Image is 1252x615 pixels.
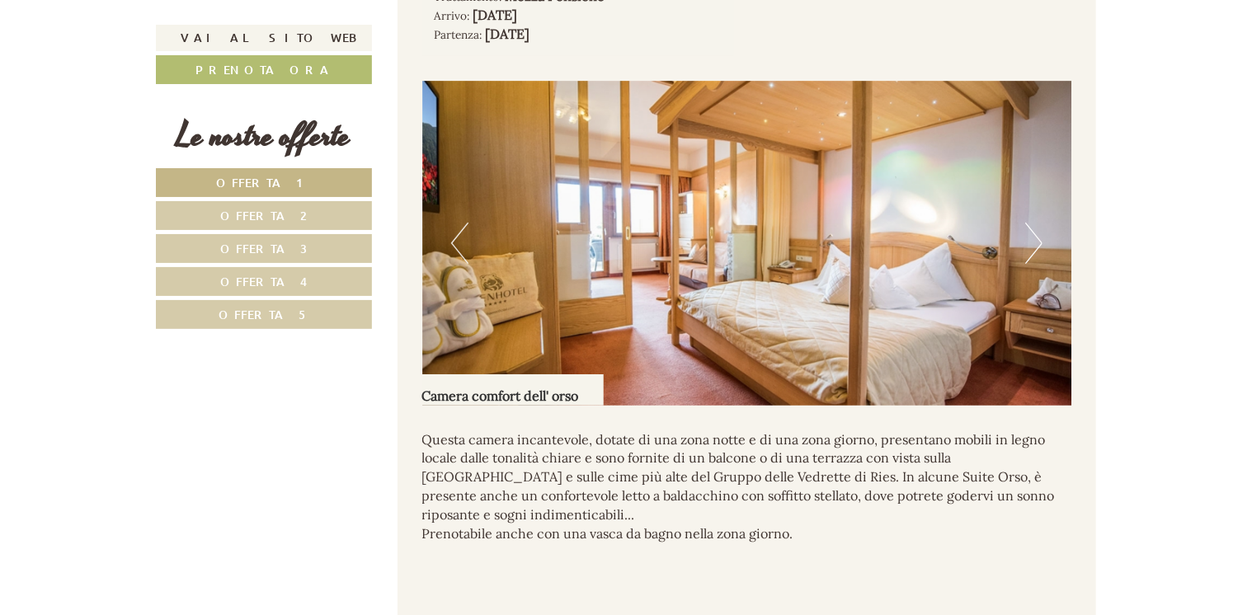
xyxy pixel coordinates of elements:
[473,7,518,23] b: [DATE]
[219,307,309,322] span: Offerta 5
[220,274,308,289] span: Offerta 4
[422,81,1072,406] img: image
[156,55,372,84] a: Prenota ora
[156,25,372,51] a: Vai al sito web
[486,26,530,42] b: [DATE]
[1025,223,1043,264] button: Next
[435,8,470,23] small: Arrivo:
[156,113,372,160] div: Le nostre offerte
[435,27,482,42] small: Partenza:
[451,223,468,264] button: Previous
[217,175,312,190] span: Offerta 1
[422,374,604,406] div: Camera comfort dell' orso
[422,430,1072,543] p: Questa camera incantevole, dotate di una zona notte e di una zona giorno, presentano mobili in le...
[221,208,308,223] span: Offerta 2
[220,241,308,256] span: Offerta 3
